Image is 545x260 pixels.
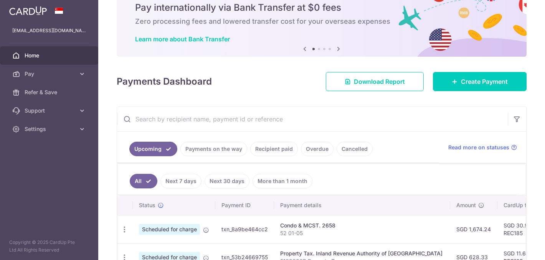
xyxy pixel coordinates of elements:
[25,88,75,96] span: Refer & Save
[461,77,508,86] span: Create Payment
[448,144,517,151] a: Read more on statuses
[9,6,47,15] img: CardUp
[354,77,405,86] span: Download Report
[205,174,249,188] a: Next 30 days
[135,35,230,43] a: Learn more about Bank Transfer
[280,222,444,229] div: Condo & MCST. 2658
[250,142,298,156] a: Recipient paid
[215,215,274,243] td: txn_8a9be464cc2
[433,72,527,91] a: Create Payment
[215,195,274,215] th: Payment ID
[18,5,33,12] span: Help
[504,201,533,209] span: CardUp fee
[25,70,75,78] span: Pay
[135,17,508,26] h6: Zero processing fees and lowered transfer cost for your overseas expenses
[25,125,75,133] span: Settings
[326,72,424,91] a: Download Report
[117,107,508,131] input: Search by recipient name, payment id or reference
[135,2,508,14] h5: Pay internationally via Bank Transfer at $0 fees
[139,201,155,209] span: Status
[280,229,444,237] p: 52 01-05
[456,201,476,209] span: Amount
[301,142,334,156] a: Overdue
[337,142,373,156] a: Cancelled
[450,215,497,243] td: SGD 1,674.24
[12,27,86,34] p: [EMAIL_ADDRESS][DOMAIN_NAME]
[160,174,201,188] a: Next 7 days
[139,224,200,235] span: Scheduled for charge
[253,174,312,188] a: More than 1 month
[280,250,444,257] div: Property Tax. Inland Revenue Authority of [GEOGRAPHIC_DATA]
[448,144,509,151] span: Read more on statuses
[25,107,75,114] span: Support
[130,174,157,188] a: All
[25,52,75,59] span: Home
[129,142,177,156] a: Upcoming
[180,142,247,156] a: Payments on the way
[117,75,212,88] h4: Payments Dashboard
[274,195,450,215] th: Payment details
